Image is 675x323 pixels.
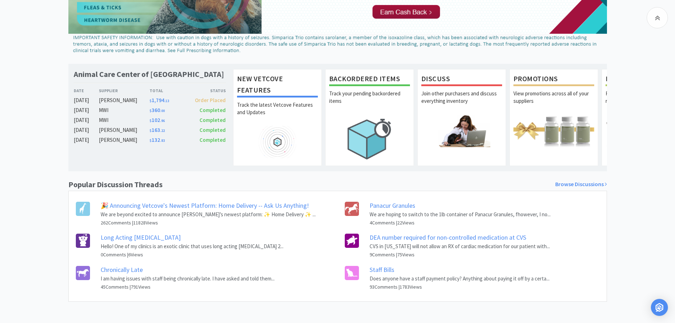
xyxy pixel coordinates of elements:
[370,210,551,219] p: We are hoping to switch to the 1lb container of Panacur Granules, fhowever, I no...
[74,96,226,105] a: [DATE][PERSON_NAME]$1,794.13Order Placed
[99,96,150,105] div: [PERSON_NAME]
[74,126,226,134] a: [DATE][PERSON_NAME]$163.22Completed
[370,283,550,291] h6: 93 Comments | 1783 Views
[150,87,188,94] div: Total
[513,115,594,147] img: hero_promotions.png
[74,136,99,144] div: [DATE]
[164,99,169,103] span: . 13
[74,136,226,144] a: [DATE][PERSON_NAME]$132.83Completed
[101,242,283,251] p: Hello! One of my clinics is an exotic clinic that uses long acting [MEDICAL_DATA] 2...
[74,96,99,105] div: [DATE]
[160,118,165,123] span: . 96
[160,108,165,113] span: . 00
[74,87,99,94] div: Date
[101,266,143,274] a: Chronically Late
[101,219,316,227] h6: 262 Comments | 11828 Views
[101,210,316,219] p: We are beyond excited to announce [PERSON_NAME]’s newest platform: ✨ Home Delivery ✨ ...
[150,128,152,133] span: $
[74,126,99,134] div: [DATE]
[99,126,150,134] div: [PERSON_NAME]
[513,73,594,86] h1: Promotions
[150,99,152,103] span: $
[101,251,283,258] h6: 0 Comments | 6 Views
[370,233,526,241] a: DEA number required for non-controlled medication at CVS
[651,299,668,316] div: Open Intercom Messenger
[101,233,181,241] a: Long Acting [MEDICAL_DATA]
[99,136,150,144] div: [PERSON_NAME]
[99,106,150,115] div: MWI
[99,87,150,94] div: Supplier
[370,219,551,227] h6: 4 Comments | 22 Views
[555,180,607,189] a: Browse Discussions
[513,90,594,115] p: View promotions across all of your suppliers
[150,108,152,113] span: $
[510,69,598,166] a: PromotionsView promotions across all of your suppliers
[150,137,165,143] span: 132
[417,69,506,166] a: DiscussJoin other purchasers and discuss everything inventory
[150,127,165,133] span: 163
[370,201,415,210] a: Panacur Granules
[150,107,165,113] span: 360
[421,115,502,147] img: hero_discuss.png
[101,201,309,210] a: 🎉 Announcing Vetcove's Newest Platform: Home Delivery -- Ask Us Anything!
[199,117,226,123] span: Completed
[101,274,275,283] p: I am having issues with staff being chronically late. I have asked and told them...
[237,101,318,126] p: Track the latest Vetcove Features and Updates
[329,90,410,115] p: Track your pending backordered items
[74,116,99,124] div: [DATE]
[160,138,165,143] span: . 83
[150,138,152,143] span: $
[237,73,318,98] h1: New Vetcove Features
[199,107,226,113] span: Completed
[99,116,150,124] div: MWI
[188,87,226,94] div: Status
[329,73,410,86] h1: Backordered Items
[160,128,165,133] span: . 22
[370,242,550,251] p: CVS in [US_STATE] will not allow an RX of cardiac medication for our patient with...
[199,137,226,143] span: Completed
[370,251,550,258] h6: 9 Comments | 75 Views
[421,73,502,86] h1: Discuss
[150,97,169,104] span: 1,794
[101,283,275,291] h6: 45 Comments | 791 Views
[329,115,410,163] img: hero_backorders.png
[150,117,165,123] span: 102
[150,118,152,123] span: $
[68,178,163,191] h1: Popular Discussion Threads
[74,69,224,79] h1: Animal Care Center of [GEOGRAPHIC_DATA]
[74,116,226,124] a: [DATE]MWI$102.96Completed
[233,69,322,166] a: New Vetcove FeaturesTrack the latest Vetcove Features and Updates
[421,90,502,115] p: Join other purchasers and discuss everything inventory
[370,274,550,283] p: Does anyone have a staff payment policy? Anything about paying it off by a certa...
[195,97,226,104] span: Order Placed
[74,106,226,115] a: [DATE]MWI$360.00Completed
[199,127,226,133] span: Completed
[370,266,394,274] a: Staff Bills
[237,126,318,158] img: hero_feature_roadmap.png
[74,106,99,115] div: [DATE]
[325,69,414,166] a: Backordered ItemsTrack your pending backordered items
